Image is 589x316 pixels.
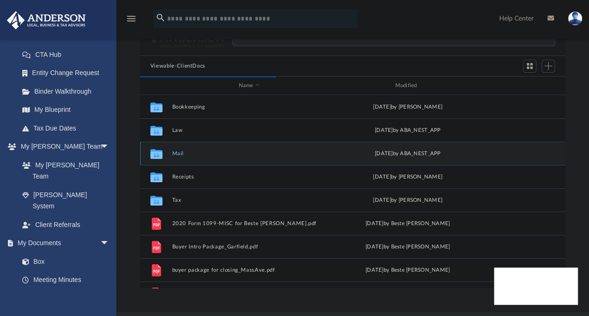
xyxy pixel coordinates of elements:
button: Tax [172,197,326,203]
a: My [PERSON_NAME] Teamarrow_drop_down [7,137,119,156]
div: [DATE] by [PERSON_NAME] [331,173,485,181]
a: Entity Change Request [13,64,123,82]
div: grid [140,95,565,289]
button: Law [172,127,326,133]
button: Switch to Grid View [523,60,537,73]
div: [DATE] by Beste [PERSON_NAME] [331,243,485,251]
div: [DATE] by [PERSON_NAME] [331,103,485,111]
button: Mail [172,151,326,157]
a: Box [13,252,114,271]
a: Binder Walkthrough [13,82,123,101]
button: Bookkeeping [172,104,326,110]
a: [PERSON_NAME] System [13,185,119,215]
a: Tax Due Dates [13,119,123,137]
div: id [489,82,554,90]
button: Receipts [172,174,326,180]
a: My Blueprint [13,101,119,119]
a: CTA Hub [13,45,123,64]
button: Viewable-ClientDocs [150,62,205,70]
div: [DATE] by Beste [PERSON_NAME] [331,266,485,275]
span: [DATE] [375,128,393,133]
button: Buyer Intro Package_Garfield.pdf [172,244,326,250]
button: buyer package for closing_MassAve.pdf [172,267,326,273]
div: Modified [330,82,485,90]
div: by ABA_NEST_APP [331,126,485,135]
a: My Documentsarrow_drop_down [7,234,119,253]
i: menu [126,13,137,24]
div: [DATE] by ABA_NEST_APP [331,150,485,158]
i: search [156,13,166,23]
a: menu [126,18,137,24]
button: Add [542,60,555,73]
div: [DATE] by [PERSON_NAME] [331,196,485,205]
a: My [PERSON_NAME] Team [13,156,114,185]
div: Name [171,82,326,90]
span: arrow_drop_down [100,234,119,253]
div: id [144,82,168,90]
div: [DATE] by Beste [PERSON_NAME] [331,220,485,228]
img: User Pic [568,12,582,25]
span: arrow_drop_down [100,137,119,157]
button: 2020 Form 1099-MISC for Beste [PERSON_NAME].pdf [172,220,326,227]
img: Anderson Advisors Platinum Portal [4,11,88,29]
a: Meeting Minutes [13,271,119,289]
a: Client Referrals [13,215,119,234]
